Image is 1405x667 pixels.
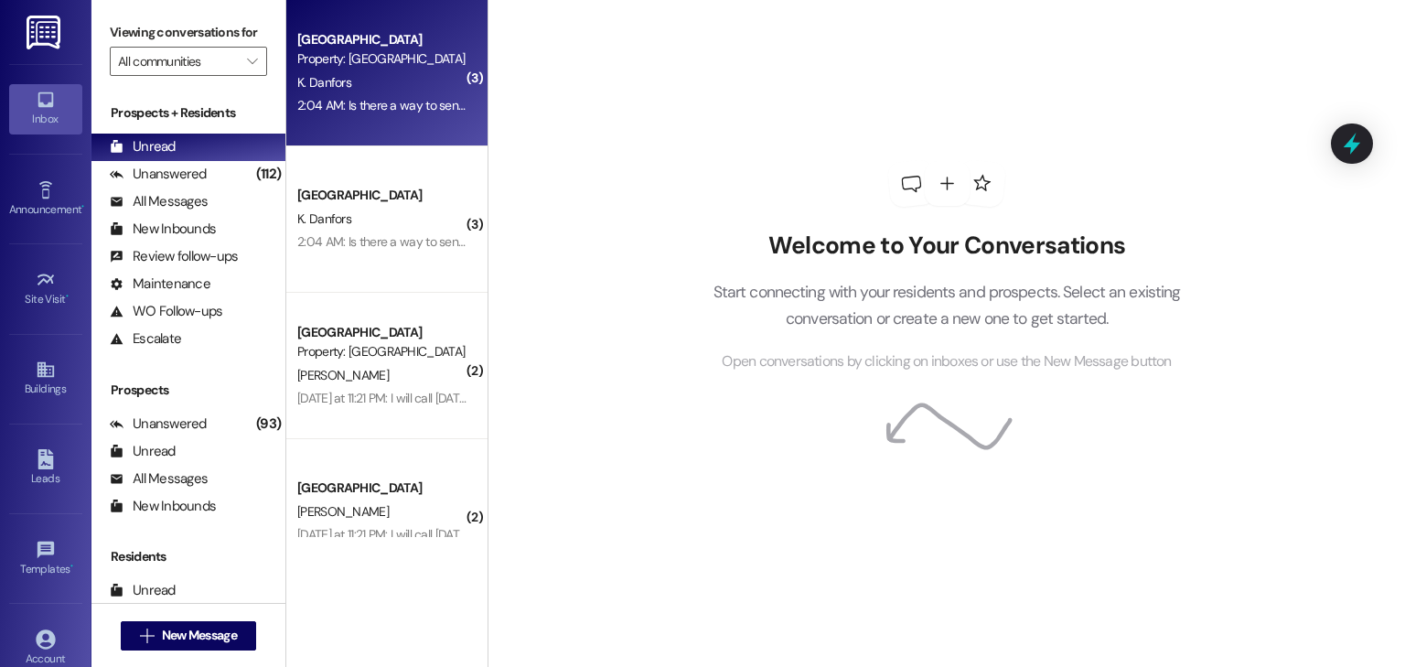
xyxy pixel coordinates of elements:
[297,74,351,91] span: K. Danfors
[81,200,84,213] span: •
[110,497,216,516] div: New Inbounds
[91,547,285,566] div: Residents
[118,47,238,76] input: All communities
[297,30,467,49] div: [GEOGRAPHIC_DATA]
[9,534,82,584] a: Templates •
[297,210,351,227] span: K. Danfors
[140,629,154,643] i: 
[110,18,267,47] label: Viewing conversations for
[297,479,467,498] div: [GEOGRAPHIC_DATA]
[297,186,467,205] div: [GEOGRAPHIC_DATA]
[685,279,1208,331] p: Start connecting with your residents and prospects. Select an existing conversation or create a n...
[297,342,467,361] div: Property: [GEOGRAPHIC_DATA]
[110,469,208,489] div: All Messages
[297,233,656,250] div: 2:04 AM: Is there a way to send that money back from my old one?
[252,160,285,188] div: (112)
[70,560,73,573] span: •
[722,350,1171,373] span: Open conversations by clicking on inboxes or use the New Message button
[297,49,467,69] div: Property: [GEOGRAPHIC_DATA]
[252,410,285,438] div: (93)
[9,444,82,493] a: Leads
[121,621,256,651] button: New Message
[110,274,210,294] div: Maintenance
[685,231,1208,261] h2: Welcome to Your Conversations
[297,323,467,342] div: [GEOGRAPHIC_DATA]
[110,247,238,266] div: Review follow-ups
[110,581,176,600] div: Unread
[110,165,207,184] div: Unanswered
[110,137,176,156] div: Unread
[9,84,82,134] a: Inbox
[110,414,207,434] div: Unanswered
[110,442,176,461] div: Unread
[297,503,389,520] span: [PERSON_NAME]
[66,290,69,303] span: •
[91,103,285,123] div: Prospects + Residents
[297,97,656,113] div: 2:04 AM: Is there a way to send that money back from my old one?
[110,329,181,349] div: Escalate
[110,302,222,321] div: WO Follow-ups
[9,354,82,403] a: Buildings
[9,264,82,314] a: Site Visit •
[297,526,512,543] div: [DATE] at 11:21 PM: I will call [DATE] about it
[247,54,257,69] i: 
[297,390,512,406] div: [DATE] at 11:21 PM: I will call [DATE] about it
[297,367,389,383] span: [PERSON_NAME]
[27,16,64,49] img: ResiDesk Logo
[162,626,237,645] span: New Message
[91,381,285,400] div: Prospects
[110,220,216,239] div: New Inbounds
[110,192,208,211] div: All Messages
